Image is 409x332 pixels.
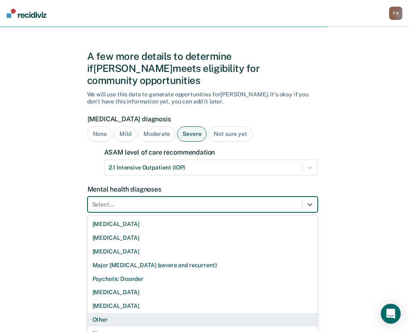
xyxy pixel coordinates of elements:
[389,7,402,20] button: FR
[177,126,207,142] div: Severe
[88,285,318,299] div: [MEDICAL_DATA]
[88,115,318,123] label: [MEDICAL_DATA] diagnosis
[7,9,46,18] img: Recidiviz
[88,231,318,245] div: [MEDICAL_DATA]
[88,313,318,327] div: Other
[88,258,318,272] div: Major [MEDICAL_DATA] (severe and recurrent)
[88,185,318,193] label: Mental health diagnoses
[88,245,318,258] div: [MEDICAL_DATA]
[208,126,252,142] div: Not sure yet
[389,7,402,20] div: F R
[381,304,401,324] div: Open Intercom Messenger
[88,272,318,286] div: Psychotic Disorder
[138,126,175,142] div: Moderate
[104,148,318,156] label: ASAM level of care recommendation
[88,126,112,142] div: None
[88,217,318,231] div: [MEDICAL_DATA]
[87,50,322,86] div: A few more details to determine if [PERSON_NAME] meets eligibility for community opportunities
[87,91,322,105] div: We will use this data to generate opportunities for [PERSON_NAME] . It's okay if you don't have t...
[114,126,136,142] div: Mild
[88,299,318,313] div: [MEDICAL_DATA]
